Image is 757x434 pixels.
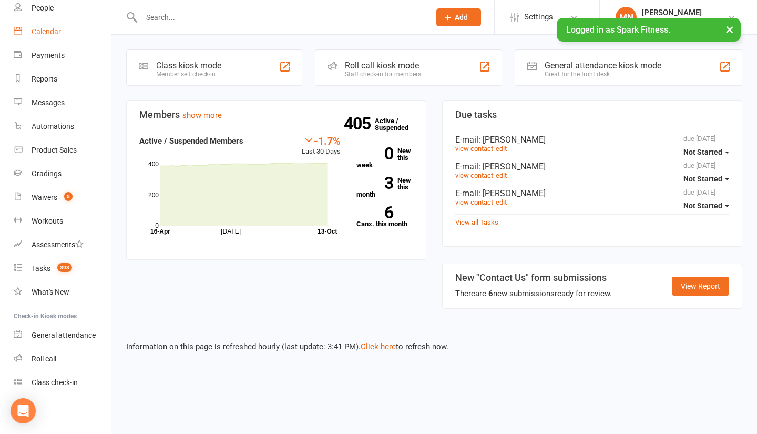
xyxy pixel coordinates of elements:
a: Payments [14,44,111,67]
div: Automations [32,122,74,130]
div: Member self check-in [156,70,221,78]
span: Not Started [683,201,722,210]
div: General attendance kiosk mode [545,60,661,70]
a: Tasks 398 [14,257,111,280]
div: There are new submissions ready for review. [455,287,612,300]
div: Open Intercom Messenger [11,398,36,423]
div: Spark Fitness [642,17,702,27]
a: View Report [672,277,729,296]
div: What's New [32,288,69,296]
a: Class kiosk mode [14,371,111,395]
button: Add [436,8,481,26]
div: Product Sales [32,146,77,154]
button: Not Started [683,169,729,188]
span: Settings [524,5,553,29]
div: E-mail [455,162,729,171]
span: 398 [57,263,72,272]
a: view contact [455,171,493,179]
a: Waivers 5 [14,186,111,209]
div: Great for the front desk [545,70,661,78]
a: show more [182,110,222,120]
span: Add [455,13,468,22]
a: Gradings [14,162,111,186]
a: Messages [14,91,111,115]
a: 6Canx. this month [356,206,413,227]
h3: New "Contact Us" form submissions [455,272,612,283]
div: Tasks [32,264,50,272]
div: People [32,4,54,12]
strong: 405 [344,116,375,132]
a: Assessments [14,233,111,257]
div: Gradings [32,169,62,178]
div: Class kiosk mode [156,60,221,70]
span: Not Started [683,148,722,156]
button: × [720,18,739,41]
span: : [PERSON_NAME] [478,135,546,145]
a: Click here [361,342,396,351]
div: MN [616,7,637,28]
div: Reports [32,75,57,83]
h3: Members [139,109,413,120]
a: 3New this month [356,177,413,198]
span: : [PERSON_NAME] [478,188,546,198]
a: Product Sales [14,138,111,162]
button: Not Started [683,196,729,215]
div: Assessments [32,240,84,249]
div: Waivers [32,193,57,201]
div: [PERSON_NAME] [642,8,702,17]
div: Information on this page is refreshed hourly (last update: 3:41 PM). to refresh now. [111,326,757,353]
a: edit [496,145,507,153]
a: 0New this week [356,147,413,168]
span: Not Started [683,175,722,183]
div: Messages [32,98,65,107]
span: Logged in as Spark Fitness. [566,25,670,35]
input: Search... [138,10,423,25]
a: view contact [455,198,493,206]
div: Roll call kiosk mode [345,60,421,70]
a: Reports [14,67,111,91]
button: Not Started [683,143,729,162]
div: Roll call [32,355,56,363]
strong: 3 [356,175,393,191]
div: E-mail [455,135,729,145]
a: What's New [14,280,111,304]
span: 5 [64,192,73,201]
a: View all Tasks [455,218,498,226]
a: edit [496,171,507,179]
strong: Active / Suspended Members [139,136,243,146]
a: view contact [455,145,493,153]
div: E-mail [455,188,729,198]
strong: 6 [488,289,493,298]
strong: 0 [356,146,393,162]
div: Last 30 Days [302,135,341,157]
div: Payments [32,51,65,59]
span: : [PERSON_NAME] [478,162,546,171]
a: General attendance kiosk mode [14,324,111,347]
strong: 6 [356,205,393,220]
div: Staff check-in for members [345,70,421,78]
div: General attendance [32,331,96,339]
a: Roll call [14,347,111,371]
div: Workouts [32,217,63,225]
h3: Due tasks [455,109,729,120]
div: -1.7% [302,135,341,146]
a: Workouts [14,209,111,233]
a: edit [496,198,507,206]
a: Automations [14,115,111,138]
div: Class check-in [32,378,78,387]
a: 405Active / Suspended [375,109,421,139]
